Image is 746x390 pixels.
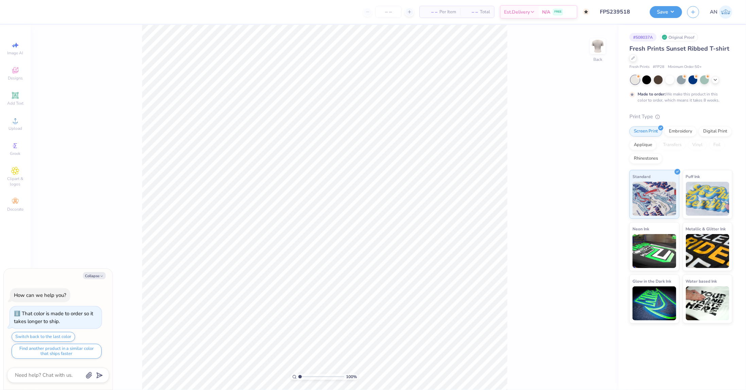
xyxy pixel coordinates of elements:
[439,8,456,16] span: Per Item
[664,126,697,137] div: Embroidery
[591,39,605,53] img: Back
[14,292,66,299] div: How can we help you?
[686,173,700,180] span: Puff Ink
[650,6,682,18] button: Save
[710,8,717,16] span: AN
[12,332,75,342] button: Switch back to the last color
[632,173,650,180] span: Standard
[8,126,22,131] span: Upload
[688,140,707,150] div: Vinyl
[629,45,729,53] span: Fresh Prints Sunset Ribbed T-shirt
[668,64,702,70] span: Minimum Order: 50 +
[632,225,649,232] span: Neon Ink
[629,126,662,137] div: Screen Print
[629,64,649,70] span: Fresh Prints
[686,182,730,216] img: Puff Ink
[595,5,645,19] input: Untitled Design
[686,225,726,232] span: Metallic & Glitter Ink
[660,33,698,41] div: Original Proof
[653,64,664,70] span: # FP28
[629,154,662,164] div: Rhinestones
[504,8,530,16] span: Est. Delivery
[542,8,550,16] span: N/A
[629,113,732,121] div: Print Type
[7,50,23,56] span: Image AI
[686,234,730,268] img: Metallic & Glitter Ink
[632,278,671,285] span: Glow in the Dark Ink
[14,310,93,325] div: That color is made to order so it takes longer to ship.
[632,182,676,216] img: Standard
[480,8,490,16] span: Total
[686,278,717,285] span: Water based Ink
[424,8,437,16] span: – –
[346,374,357,380] span: 100 %
[632,286,676,320] img: Glow in the Dark Ink
[632,234,676,268] img: Neon Ink
[686,286,730,320] img: Water based Ink
[659,140,686,150] div: Transfers
[7,101,23,106] span: Add Text
[464,8,478,16] span: – –
[638,91,666,97] strong: Made to order:
[375,6,402,18] input: – –
[699,126,732,137] div: Digital Print
[629,33,657,41] div: # 508037A
[554,10,561,14] span: FREE
[10,151,21,156] span: Greek
[8,75,23,81] span: Designs
[593,56,602,63] div: Back
[710,5,732,19] a: AN
[12,344,102,359] button: Find another product in a similar color that ships faster
[638,91,721,103] div: We make this product in this color to order, which means it takes 8 weeks.
[7,207,23,212] span: Decorate
[3,176,27,187] span: Clipart & logos
[629,140,657,150] div: Applique
[709,140,725,150] div: Foil
[83,272,106,279] button: Collapse
[719,5,732,19] img: Arlo Noche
